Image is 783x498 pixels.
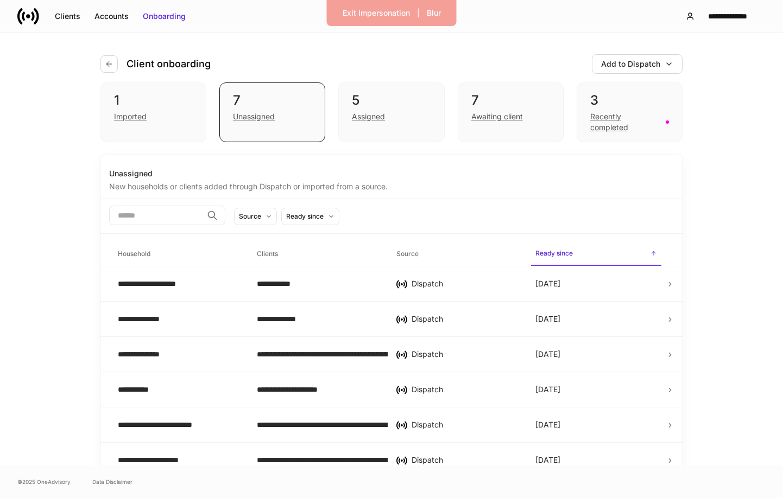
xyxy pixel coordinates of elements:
div: Ready since [286,211,324,221]
div: Exit Impersonation [343,8,410,18]
div: 3 [590,92,669,109]
h4: Client onboarding [127,58,211,71]
p: [DATE] [535,278,560,289]
div: Accounts [94,11,129,22]
div: Assigned [352,111,385,122]
div: Dispatch [412,349,518,360]
div: Onboarding [143,11,186,22]
div: 7 [233,92,312,109]
p: [DATE] [535,419,560,430]
div: Dispatch [412,455,518,465]
button: Clients [48,8,87,25]
span: Clients [252,243,383,265]
span: Source [392,243,522,265]
h6: Household [118,248,150,259]
div: Imported [114,111,147,122]
div: 7 [471,92,550,109]
button: Exit Impersonation [336,4,417,22]
button: Blur [420,4,448,22]
div: Clients [55,11,80,22]
h6: Source [396,248,419,259]
div: 5 [352,92,431,109]
div: 7Unassigned [219,82,325,142]
div: 1 [114,92,193,109]
div: Dispatch [412,314,518,324]
h6: Ready since [535,248,573,258]
button: Ready since [281,208,339,225]
button: Accounts [87,8,136,25]
div: Add to Dispatch [601,59,660,69]
p: [DATE] [535,455,560,465]
span: Household [113,243,244,265]
div: New households or clients added through Dispatch or imported from a source. [109,179,674,192]
div: Recently completed [590,111,659,133]
p: [DATE] [535,349,560,360]
div: Dispatch [412,278,518,289]
div: 3Recently completed [577,82,683,142]
span: © 2025 OneAdvisory [17,477,71,486]
h6: Clients [257,248,278,259]
button: Add to Dispatch [592,54,683,74]
p: [DATE] [535,384,560,395]
button: Source [234,208,277,225]
div: Dispatch [412,419,518,430]
div: 5Assigned [338,82,444,142]
button: Onboarding [136,8,193,25]
div: Source [239,211,261,221]
span: Ready since [531,242,661,266]
div: Unassigned [233,111,275,122]
div: Unassigned [109,168,674,179]
p: [DATE] [535,314,560,324]
div: 7Awaiting client [458,82,564,142]
div: Dispatch [412,384,518,395]
a: Data Disclaimer [92,477,132,486]
div: Blur [427,8,441,18]
div: 1Imported [100,82,206,142]
div: Awaiting client [471,111,523,122]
